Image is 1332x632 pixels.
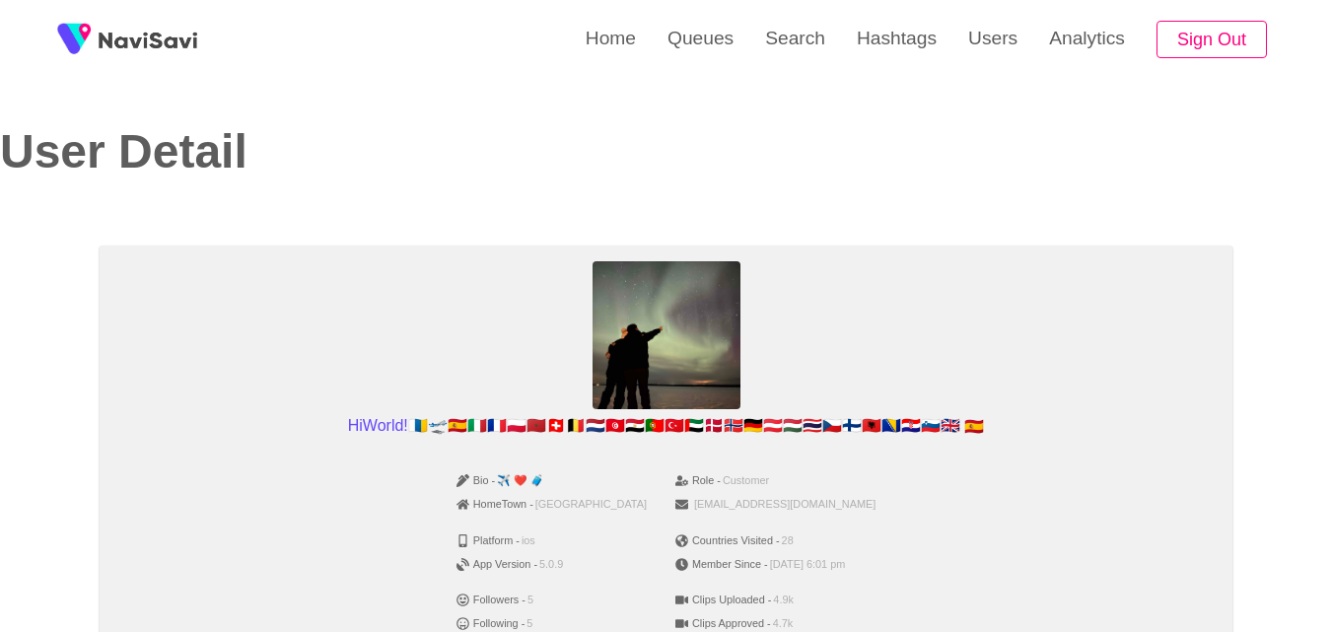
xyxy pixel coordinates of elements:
[773,617,794,630] span: 4.7k
[522,534,535,547] span: ios
[456,498,533,511] span: HomeTown -
[49,15,99,64] img: fireSpot
[675,594,771,606] span: Clips Uploaded -
[675,534,780,547] span: Countries Visited -
[770,558,846,571] span: [DATE] 6:01 pm
[456,617,526,630] span: Following -
[964,419,984,435] span: Spain flag
[675,474,721,487] span: Role -
[456,558,537,571] span: App Version -
[527,594,533,606] span: 5
[456,534,520,547] span: Platform -
[526,617,532,630] span: 5
[456,474,495,487] span: Bio -
[497,474,544,487] span: ✈️ ❤️ 🧳
[675,617,771,630] span: Clips Approved -
[99,30,197,49] img: fireSpot
[1157,21,1267,59] button: Sign Out
[539,558,563,571] span: 5.0.9
[675,558,768,571] span: Member Since -
[773,594,794,606] span: 4.9k
[782,534,794,547] span: 28
[535,498,647,511] span: [GEOGRAPHIC_DATA]
[694,498,876,511] span: [EMAIL_ADDRESS][DOMAIN_NAME]
[456,594,526,606] span: Followers -
[723,474,769,487] span: Customer
[340,409,993,443] p: HiWorld!🇮🇨🛫🇪🇸🇮🇹🇫🇷🇵🇱🇲🇦🇨🇭🇧🇪🇳🇱🇹🇳🇪🇬🇵🇹🇹🇷🇦🇪🇩🇰🇳🇴🇩🇪🇦🇹🇭🇺🇹🇭🇨🇿🇫🇮🇦🇱🇧🇦🇭🇷🇸🇮🇬🇧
